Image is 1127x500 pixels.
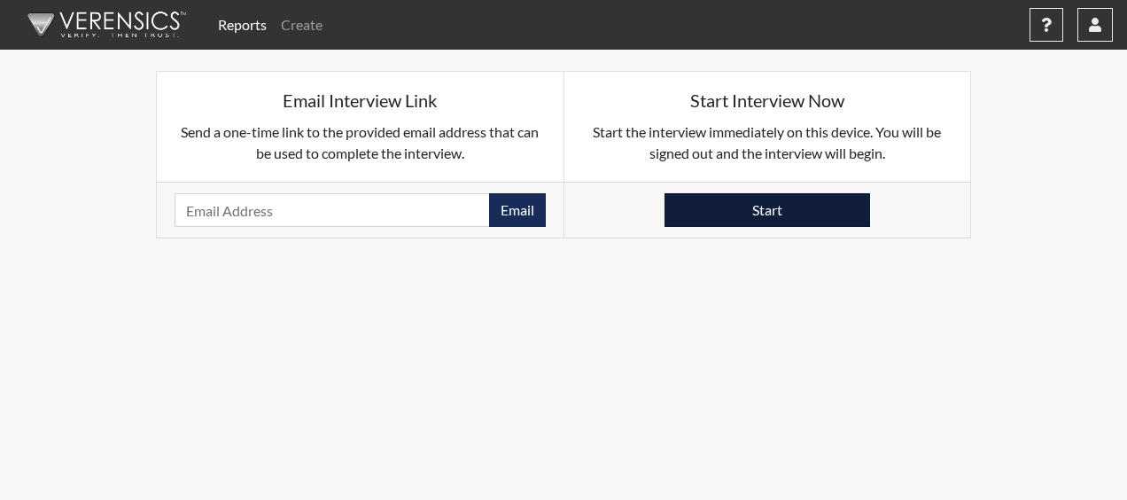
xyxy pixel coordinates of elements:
a: Create [274,7,330,43]
a: Reports [211,7,274,43]
h5: Email Interview Link [175,90,546,111]
input: Email Address [175,193,490,227]
button: Start [665,193,870,227]
p: Start the interview immediately on this device. You will be signed out and the interview will begin. [582,121,953,164]
h5: Start Interview Now [582,90,953,111]
p: Send a one-time link to the provided email address that can be used to complete the interview. [175,121,546,164]
button: Email [489,193,546,227]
